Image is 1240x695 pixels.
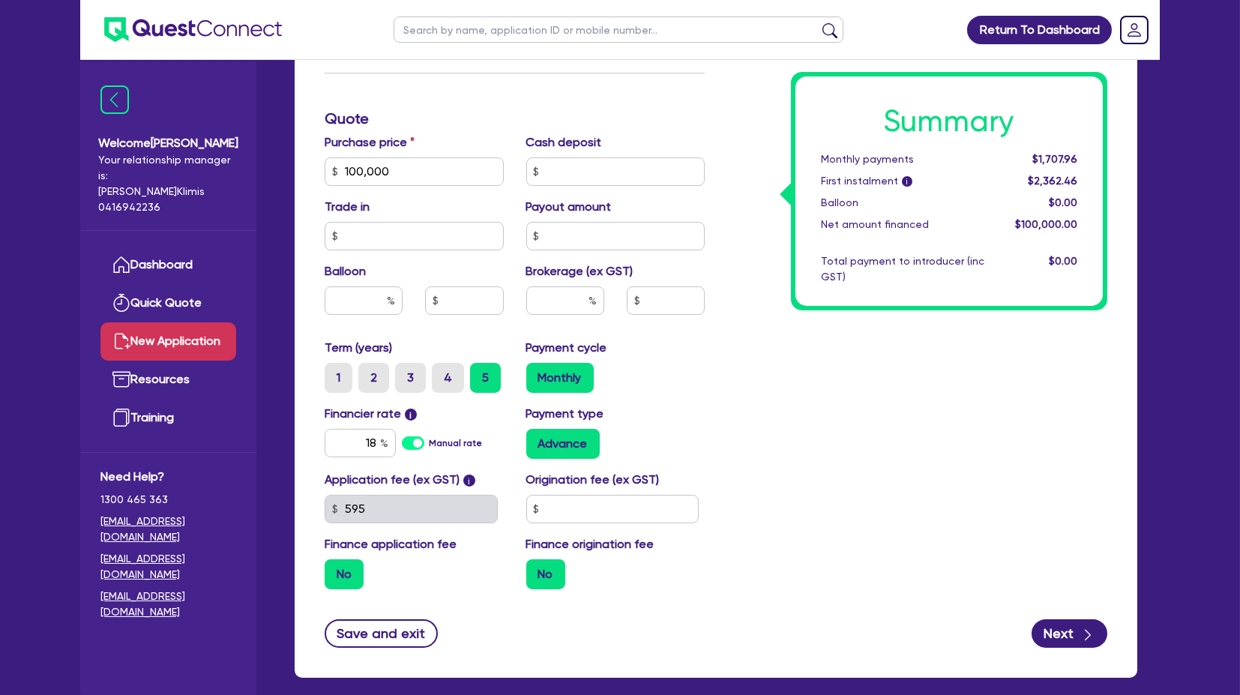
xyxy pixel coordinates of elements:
label: 2 [358,363,389,393]
img: quick-quote [112,294,130,312]
label: 4 [432,363,464,393]
label: 1 [325,363,352,393]
span: $2,362.46 [1028,175,1077,187]
div: Net amount financed [810,217,996,232]
label: No [526,559,565,589]
input: Search by name, application ID or mobile number... [394,16,843,43]
span: 1300 465 363 [100,492,236,508]
label: Payment cycle [526,339,607,357]
label: Payout amount [526,198,612,216]
h1: Summary [821,103,1077,139]
a: Quick Quote [100,284,236,322]
label: Payment type [526,405,604,423]
img: new-application [112,332,130,350]
a: [EMAIL_ADDRESS][DOMAIN_NAME] [100,589,236,620]
label: Trade in [325,198,370,216]
label: Advance [526,429,600,459]
label: Financier rate [325,405,417,423]
span: Your relationship manager is: [PERSON_NAME] Klimis 0416942236 [98,152,238,215]
label: 5 [470,363,501,393]
span: i [405,409,417,421]
label: 3 [395,363,426,393]
span: $0.00 [1049,255,1077,267]
button: Next [1032,619,1107,648]
span: $100,000.00 [1015,218,1077,230]
div: First instalment [810,173,996,189]
h3: Quote [325,109,705,127]
a: Return To Dashboard [967,16,1112,44]
img: quest-connect-logo-blue [104,17,282,42]
label: No [325,559,364,589]
label: Application fee (ex GST) [325,471,460,489]
label: Purchase price [325,133,415,151]
img: resources [112,370,130,388]
a: Resources [100,361,236,399]
span: i [902,177,912,187]
div: Monthly payments [810,151,996,167]
label: Finance origination fee [526,535,654,553]
a: Dashboard [100,246,236,284]
span: $0.00 [1049,196,1077,208]
label: Origination fee (ex GST) [526,471,660,489]
a: New Application [100,322,236,361]
span: i [463,475,475,487]
label: Brokerage (ex GST) [526,262,633,280]
div: Total payment to introducer (inc GST) [810,253,996,285]
a: Training [100,399,236,437]
a: [EMAIL_ADDRESS][DOMAIN_NAME] [100,514,236,545]
span: $1,707.96 [1032,153,1077,165]
label: Monthly [526,363,594,393]
label: Cash deposit [526,133,602,151]
button: Save and exit [325,619,438,648]
a: [EMAIL_ADDRESS][DOMAIN_NAME] [100,551,236,583]
label: Balloon [325,262,366,280]
span: Need Help? [100,468,236,486]
label: Finance application fee [325,535,457,553]
label: Term (years) [325,339,392,357]
img: training [112,409,130,427]
label: Manual rate [429,436,482,450]
a: Dropdown toggle [1115,10,1154,49]
div: Balloon [810,195,996,211]
img: icon-menu-close [100,85,129,114]
span: Welcome [PERSON_NAME] [98,134,238,152]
